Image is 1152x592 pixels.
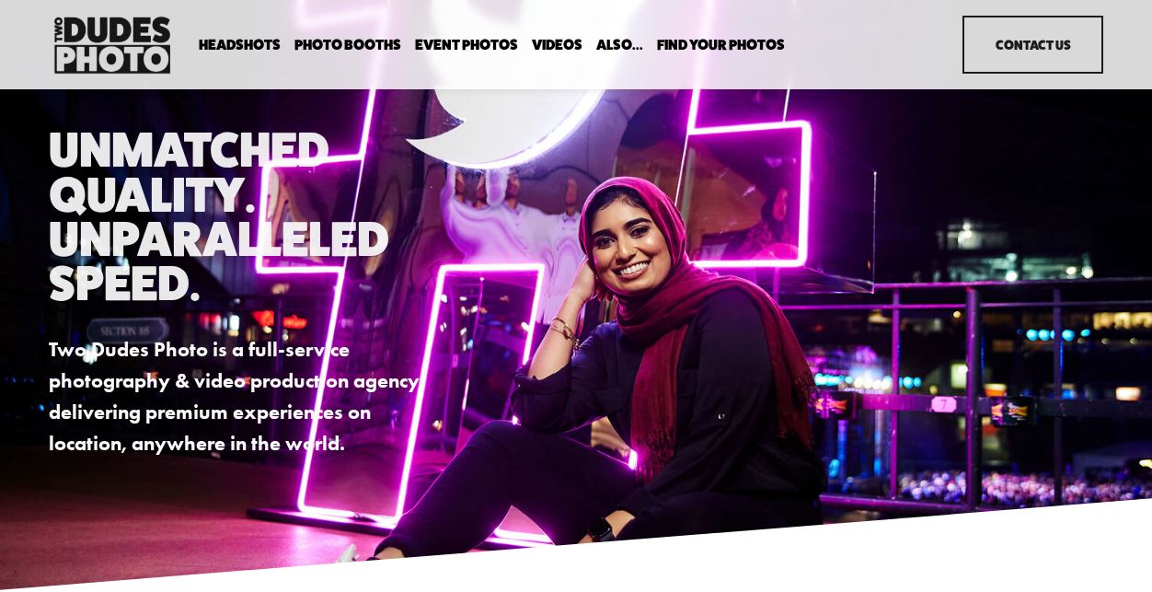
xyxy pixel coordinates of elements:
[49,12,176,78] img: Two Dudes Photo | Headshots, Portraits &amp; Photo Booths
[199,36,281,53] a: folder dropdown
[49,127,438,305] h1: Unmatched Quality. Unparalleled Speed.
[596,36,643,53] a: folder dropdown
[199,38,281,52] span: Headshots
[657,36,785,53] a: folder dropdown
[532,36,582,53] a: Videos
[49,337,424,456] strong: Two Dudes Photo is a full-service photography & video production agency delivering premium experi...
[596,38,643,52] span: Also...
[962,16,1103,74] a: Contact Us
[294,36,401,53] a: folder dropdown
[294,38,401,52] span: Photo Booths
[657,38,785,52] span: Find Your Photos
[415,36,518,53] a: Event Photos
